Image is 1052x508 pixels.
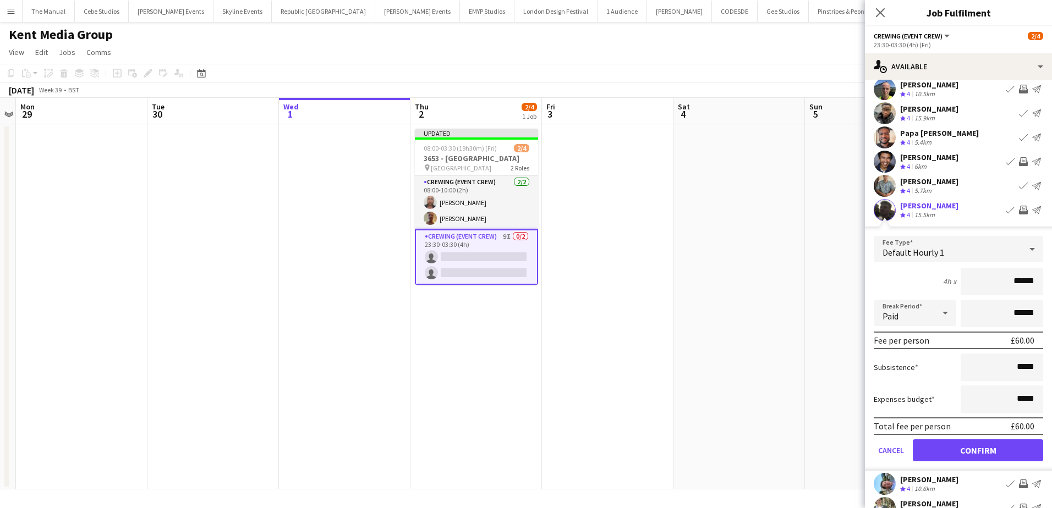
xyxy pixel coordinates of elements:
[283,102,299,112] span: Wed
[900,474,958,484] div: [PERSON_NAME]
[883,311,898,322] span: Paid
[272,1,375,22] button: Republic [GEOGRAPHIC_DATA]
[54,45,80,59] a: Jobs
[4,45,29,59] a: View
[413,108,429,120] span: 2
[514,144,529,152] span: 2/4
[900,176,958,186] div: [PERSON_NAME]
[907,484,910,493] span: 4
[59,47,75,57] span: Jobs
[874,421,951,432] div: Total fee per person
[150,108,165,120] span: 30
[809,1,881,22] button: Pinstripes & Peonies
[874,41,1043,49] div: 23:30-03:30 (4h) (Fri)
[522,103,537,111] span: 2/4
[1028,32,1043,40] span: 2/4
[647,1,712,22] button: [PERSON_NAME]
[522,112,536,120] div: 1 Job
[152,102,165,112] span: Tue
[375,1,460,22] button: [PERSON_NAME] Events
[907,162,910,170] span: 4
[75,1,129,22] button: Cebe Studios
[912,186,934,196] div: 5.7km
[31,45,52,59] a: Edit
[415,129,538,137] div: Updated
[865,53,1052,80] div: Available
[1011,421,1034,432] div: £60.00
[678,102,690,112] span: Sat
[415,102,429,112] span: Thu
[424,144,497,152] span: 08:00-03:30 (19h30m) (Fri)
[431,164,491,172] span: [GEOGRAPHIC_DATA]
[9,47,24,57] span: View
[900,128,979,138] div: Papa [PERSON_NAME]
[758,1,809,22] button: Gee Studios
[82,45,116,59] a: Comms
[907,90,910,98] span: 4
[19,108,35,120] span: 29
[874,32,943,40] span: Crewing (Event Crew)
[943,277,956,286] div: 4h x
[808,108,823,120] span: 5
[35,47,48,57] span: Edit
[912,211,937,220] div: 15.5km
[912,484,937,494] div: 10.6km
[907,211,910,219] span: 4
[36,86,64,94] span: Week 39
[9,26,113,43] h1: Kent Media Group
[129,1,213,22] button: [PERSON_NAME] Events
[912,138,934,147] div: 5.4km
[415,129,538,285] app-job-card: Updated08:00-03:30 (19h30m) (Fri)2/43653 - [GEOGRAPHIC_DATA] [GEOGRAPHIC_DATA]2 RolesCrewing (Eve...
[883,247,944,258] span: Default Hourly 1
[20,102,35,112] span: Mon
[545,108,555,120] span: 3
[865,5,1052,20] h3: Job Fulfilment
[900,152,958,162] div: [PERSON_NAME]
[9,85,34,96] div: [DATE]
[900,201,958,211] div: [PERSON_NAME]
[546,102,555,112] span: Fri
[912,162,929,172] div: 6km
[514,1,598,22] button: London Design Festival
[912,90,937,99] div: 10.5km
[874,362,918,372] label: Subsistence
[598,1,647,22] button: 1 Audience
[900,104,958,114] div: [PERSON_NAME]
[460,1,514,22] button: EMYP Studios
[68,86,79,94] div: BST
[213,1,272,22] button: Skyline Events
[415,229,538,285] app-card-role: Crewing (Event Crew)9I0/223:30-03:30 (4h)
[913,439,1043,461] button: Confirm
[23,1,75,22] button: The Manual
[874,32,951,40] button: Crewing (Event Crew)
[1011,335,1034,346] div: £60.00
[415,153,538,163] h3: 3653 - [GEOGRAPHIC_DATA]
[874,335,929,346] div: Fee per person
[809,102,823,112] span: Sun
[907,114,910,122] span: 4
[676,108,690,120] span: 4
[86,47,111,57] span: Comms
[900,80,958,90] div: [PERSON_NAME]
[415,176,538,229] app-card-role: Crewing (Event Crew)2/208:00-10:00 (2h)[PERSON_NAME][PERSON_NAME]
[907,186,910,195] span: 4
[511,164,529,172] span: 2 Roles
[907,138,910,146] span: 4
[282,108,299,120] span: 1
[912,114,937,123] div: 15.9km
[874,439,908,461] button: Cancel
[874,394,935,404] label: Expenses budget
[712,1,758,22] button: CODESDE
